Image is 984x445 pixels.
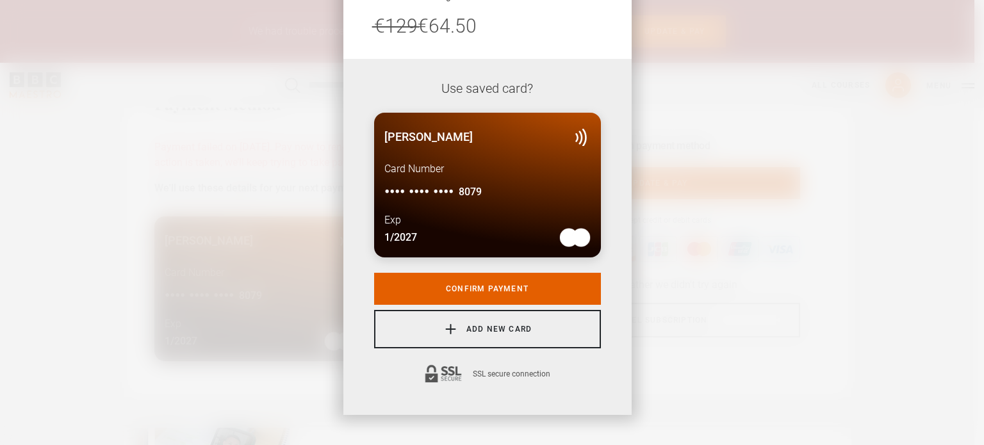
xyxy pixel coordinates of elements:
[374,15,418,37] span: €129
[559,228,591,247] img: mastercard
[384,161,591,177] p: Card Number
[384,230,417,245] p: 1/2027
[374,310,601,348] button: Add new card
[374,79,601,97] p: Use saved card?
[374,273,601,305] button: Confirm payment
[473,368,550,380] p: SSL secure connection
[459,182,482,202] span: 8079
[384,213,401,228] p: Exp
[374,13,601,38] div: €64.50
[384,182,591,202] p: •••• •••• ••••
[384,128,473,145] p: [PERSON_NAME]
